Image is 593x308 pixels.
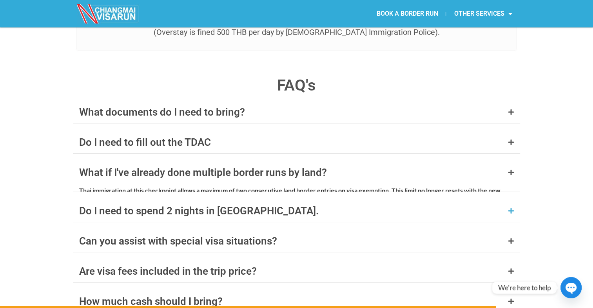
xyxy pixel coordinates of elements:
[79,137,211,147] div: Do I need to fill out the TDAC
[79,167,327,178] div: What if I've already done multiple border runs by land?
[73,78,520,93] h4: FAQ's
[79,185,514,206] p: .
[79,187,390,194] strong: Thai immigration at this checkpoint allows a maximum of two consecutive land border entries on vi...
[154,27,440,37] span: (Overstay is fined 500 THB per day by [DEMOGRAPHIC_DATA] Immigration Police).
[79,187,501,205] span: If you’ve already completed multiple land border runs, please contact us before booking to discus...
[79,296,223,306] div: How much cash should I bring?
[79,107,245,117] div: What documents do I need to bring?
[296,5,520,23] nav: Menu
[368,5,446,23] a: BOOK A BORDER RUN
[79,236,277,246] div: Can you assist with special visa situations?
[446,5,520,23] a: OTHER SERVICES
[79,206,319,216] div: Do I need to spend 2 nights in [GEOGRAPHIC_DATA].
[79,266,257,276] div: Are visa fees included in the trip price?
